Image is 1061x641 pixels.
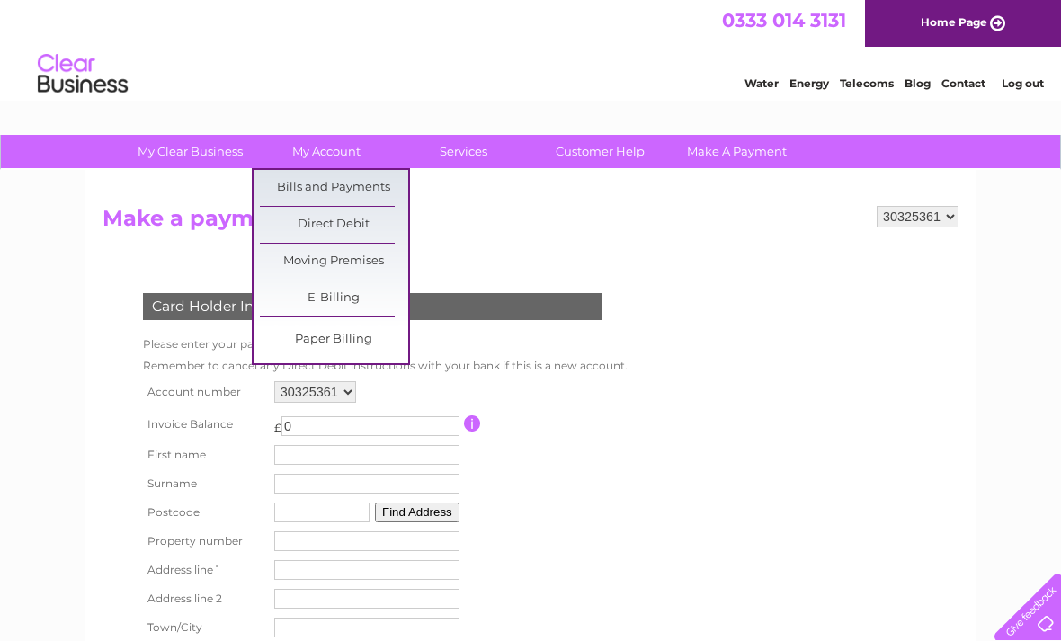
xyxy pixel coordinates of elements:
[744,76,779,90] a: Water
[260,322,408,358] a: Paper Billing
[37,47,129,102] img: logo.png
[253,135,401,168] a: My Account
[1002,76,1044,90] a: Log out
[663,135,811,168] a: Make A Payment
[138,334,632,355] td: Please enter your payment card details below.
[138,556,270,584] th: Address line 1
[789,76,829,90] a: Energy
[526,135,674,168] a: Customer Help
[941,76,985,90] a: Contact
[274,412,281,434] td: £
[107,10,957,87] div: Clear Business is a trading name of Verastar Limited (registered in [GEOGRAPHIC_DATA] No. 3667643...
[138,527,270,556] th: Property number
[138,469,270,498] th: Surname
[464,415,481,432] input: Information
[375,503,459,522] button: Find Address
[138,377,270,407] th: Account number
[260,280,408,316] a: E-Billing
[138,355,632,377] td: Remember to cancel any Direct Debit instructions with your bank if this is a new account.
[260,207,408,243] a: Direct Debit
[116,135,264,168] a: My Clear Business
[138,441,270,469] th: First name
[840,76,894,90] a: Telecoms
[143,293,602,320] div: Card Holder Information
[722,9,846,31] a: 0333 014 3131
[138,407,270,441] th: Invoice Balance
[389,135,538,168] a: Services
[260,244,408,280] a: Moving Premises
[103,206,958,240] h2: Make a payment
[138,498,270,527] th: Postcode
[260,170,408,206] a: Bills and Payments
[905,76,931,90] a: Blog
[138,584,270,613] th: Address line 2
